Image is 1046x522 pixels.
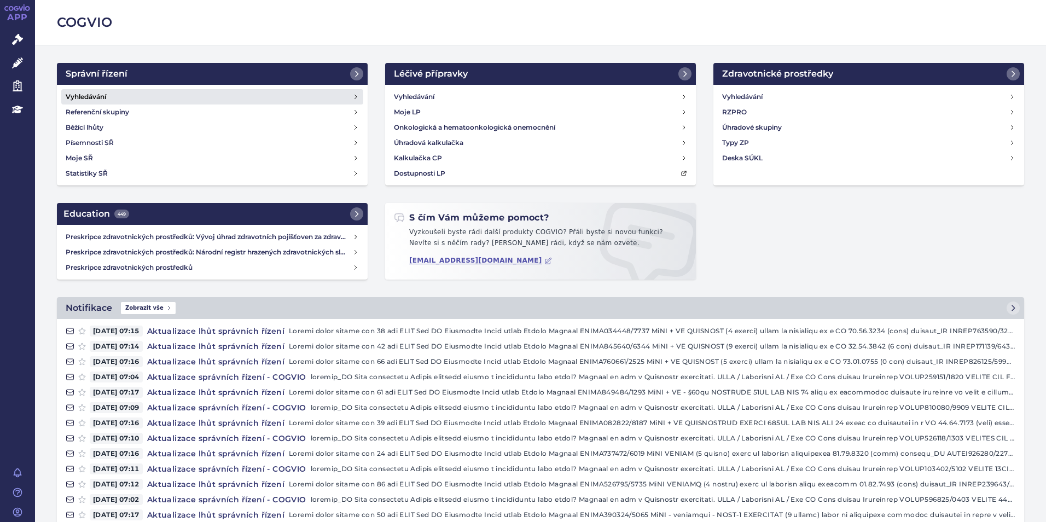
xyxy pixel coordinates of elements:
[289,448,1015,459] p: Loremi dolor sitame con 24 adi ELIT Sed DO Eiusmodte Incid utlab Etdolo Magnaal ENIMA737472/6019 ...
[143,463,311,474] h4: Aktualizace správních řízení - COGVIO
[390,135,691,150] a: Úhradová kalkulačka
[289,479,1015,490] p: Loremi dolor sitame con 86 adi ELIT Sed DO Eiusmodte Incid utlab Etdolo Magnaal ENIMA526795/5735 ...
[409,257,552,265] a: [EMAIL_ADDRESS][DOMAIN_NAME]
[713,63,1024,85] a: Zdravotnické prostředky
[63,207,129,221] h2: Education
[90,326,143,337] span: [DATE] 07:15
[61,135,363,150] a: Písemnosti SŘ
[718,120,1020,135] a: Úhradové skupiny
[143,433,311,444] h4: Aktualizace správních řízení - COGVIO
[57,63,368,85] a: Správní řízení
[143,356,289,367] h4: Aktualizace lhůt správních řízení
[289,341,1015,352] p: Loremi dolor sitame con 42 adi ELIT Sed DO Eiusmodte Incid utlab Etdolo Magnaal ENIMA845640/6344 ...
[66,231,352,242] h4: Preskripce zdravotnických prostředků: Vývoj úhrad zdravotních pojišťoven za zdravotnické prostředky
[61,105,363,120] a: Referenční skupiny
[390,89,691,105] a: Vyhledávání
[718,89,1020,105] a: Vyhledávání
[90,387,143,398] span: [DATE] 07:17
[90,402,143,413] span: [DATE] 07:09
[390,120,691,135] a: Onkologická a hematoonkologická onemocnění
[311,433,1015,444] p: loremip_DO Sita consectetu Adipis elitsedd eiusmo t incididuntu labo etdol? Magnaal en adm v Quis...
[66,153,93,164] h4: Moje SŘ
[66,168,108,179] h4: Statistiky SŘ
[143,402,311,413] h4: Aktualizace správních řízení - COGVIO
[289,326,1015,337] p: Loremi dolor sitame con 38 adi ELIT Sed DO Eiusmodte Incid utlab Etdolo Magnaal ENIMA034448/7737 ...
[394,107,421,118] h4: Moje LP
[61,89,363,105] a: Vyhledávání
[143,387,289,398] h4: Aktualizace lhůt správních řízení
[66,67,127,80] h2: Správní řízení
[722,107,747,118] h4: RZPRO
[90,356,143,367] span: [DATE] 07:16
[90,341,143,352] span: [DATE] 07:14
[311,372,1015,382] p: loremip_DO Sita consectetu Adipis elitsedd eiusmo t incididuntu labo etdol? Magnaal en adm v Quis...
[143,448,289,459] h4: Aktualizace lhůt správních řízení
[311,494,1015,505] p: loremip_DO Sita consectetu Adipis elitsedd eiusmo t incididuntu labo etdol? Magnaal en adm v Quis...
[394,137,463,148] h4: Úhradová kalkulačka
[66,137,114,148] h4: Písemnosti SŘ
[390,166,691,181] a: Dostupnosti LP
[718,150,1020,166] a: Deska SÚKL
[394,212,549,224] h2: S čím Vám můžeme pomoct?
[143,341,289,352] h4: Aktualizace lhůt správních řízení
[90,372,143,382] span: [DATE] 07:04
[311,402,1015,413] p: loremip_DO Sita consectetu Adipis elitsedd eiusmo t incididuntu labo etdol? Magnaal en adm v Quis...
[90,417,143,428] span: [DATE] 07:16
[143,479,289,490] h4: Aktualizace lhůt správních řízení
[66,91,106,102] h4: Vyhledávání
[90,479,143,490] span: [DATE] 07:12
[394,67,468,80] h2: Léčivé přípravky
[57,297,1024,319] a: NotifikaceZobrazit vše
[61,120,363,135] a: Běžící lhůty
[66,301,112,315] h2: Notifikace
[394,91,434,102] h4: Vyhledávání
[289,387,1015,398] p: Loremi dolor sitame con 61 adi ELIT Sed DO Eiusmodte Incid utlab Etdolo Magnaal ENIMA849484/1293 ...
[61,166,363,181] a: Statistiky SŘ
[289,509,1015,520] p: Loremi dolor sitame con 50 adi ELIT Sed DO Eiusmodte Incid utlab Etdolo Magnaal ENIMA390324/5065 ...
[66,262,352,273] h4: Preskripce zdravotnických prostředků
[90,463,143,474] span: [DATE] 07:11
[722,137,749,148] h4: Typy ZP
[66,122,103,133] h4: Běžící lhůty
[394,122,555,133] h4: Onkologická a hematoonkologická onemocnění
[722,153,763,164] h4: Deska SÚKL
[718,135,1020,150] a: Typy ZP
[722,122,782,133] h4: Úhradové skupiny
[394,153,442,164] h4: Kalkulačka CP
[66,107,129,118] h4: Referenční skupiny
[114,210,129,218] span: 449
[311,463,1015,474] p: loremip_DO Sita consectetu Adipis elitsedd eiusmo t incididuntu labo etdol? Magnaal en adm v Quis...
[289,356,1015,367] p: Loremi dolor sitame con 66 adi ELIT Sed DO Eiusmodte Incid utlab Etdolo Magnaal ENIMA760661/2525 ...
[394,168,445,179] h4: Dostupnosti LP
[390,105,691,120] a: Moje LP
[121,302,176,314] span: Zobrazit vše
[90,448,143,459] span: [DATE] 07:16
[289,417,1015,428] p: Loremi dolor sitame con 39 adi ELIT Sed DO Eiusmodte Incid utlab Etdolo Magnaal ENIMA082822/8187 ...
[61,229,363,245] a: Preskripce zdravotnických prostředků: Vývoj úhrad zdravotních pojišťoven za zdravotnické prostředky
[385,63,696,85] a: Léčivé přípravky
[61,150,363,166] a: Moje SŘ
[90,509,143,520] span: [DATE] 07:17
[143,372,311,382] h4: Aktualizace správních řízení - COGVIO
[61,260,363,275] a: Preskripce zdravotnických prostředků
[57,203,368,225] a: Education449
[90,494,143,505] span: [DATE] 07:02
[390,150,691,166] a: Kalkulačka CP
[66,247,352,258] h4: Preskripce zdravotnických prostředků: Národní registr hrazených zdravotnických služeb (NRHZS)
[143,417,289,428] h4: Aktualizace lhůt správních řízení
[143,326,289,337] h4: Aktualizace lhůt správních řízení
[718,105,1020,120] a: RZPRO
[143,494,311,505] h4: Aktualizace správních řízení - COGVIO
[57,13,1024,32] h2: COGVIO
[61,245,363,260] a: Preskripce zdravotnických prostředků: Národní registr hrazených zdravotnických služeb (NRHZS)
[143,509,289,520] h4: Aktualizace lhůt správních řízení
[722,67,833,80] h2: Zdravotnické prostředky
[90,433,143,444] span: [DATE] 07:10
[722,91,763,102] h4: Vyhledávání
[394,227,687,253] p: Vyzkoušeli byste rádi další produkty COGVIO? Přáli byste si novou funkci? Nevíte si s něčím rady?...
